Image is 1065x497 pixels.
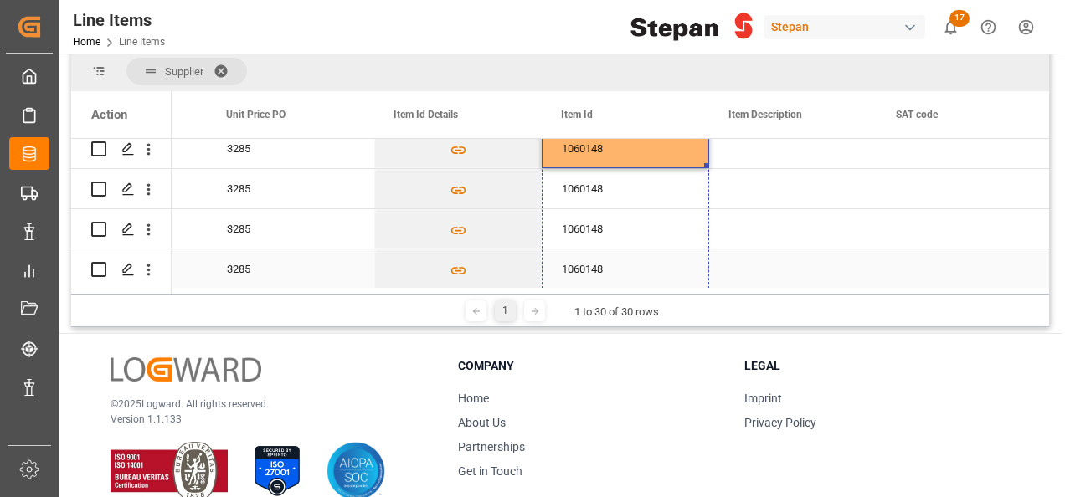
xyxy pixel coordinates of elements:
div: 1060148 [542,249,709,289]
a: Privacy Policy [744,416,816,429]
img: Logward Logo [111,357,261,382]
div: Press SPACE to select this row. [71,129,172,169]
button: Stepan [764,11,932,43]
div: 1 to 30 of 30 rows [574,304,659,320]
a: Home [458,392,489,405]
span: SAT code [896,109,938,120]
div: 1060148 [542,169,709,208]
div: 3285 [207,169,374,208]
a: About Us [458,416,506,429]
a: Get in Touch [458,464,522,478]
div: Line Items [73,8,165,33]
span: Item Id Details [394,109,458,120]
span: Unit Price PO [226,109,286,120]
a: Home [73,36,100,48]
div: Press SPACE to select this row. [71,169,172,209]
div: Press SPACE to select this row. [71,209,172,249]
button: show 17 new notifications [932,8,970,46]
div: 3285 [207,249,374,289]
span: Item Id [561,109,593,120]
span: Supplier [165,65,203,78]
div: 1060148 [542,129,709,168]
p: © 2025 Logward. All rights reserved. [111,397,416,412]
a: Partnerships [458,440,525,453]
div: 3285 [207,209,374,248]
div: Stepan [764,15,925,39]
p: Version 1.1.133 [111,412,416,427]
h3: Legal [744,357,1010,375]
div: 3285 [207,129,374,168]
span: 17 [949,10,970,27]
button: Help Center [970,8,1007,46]
div: Press SPACE to select this row. [71,249,172,289]
div: 1060148 [542,209,709,248]
a: Imprint [744,392,782,405]
div: Action [91,107,127,122]
h3: Company [458,357,723,375]
div: 1 [495,300,516,321]
span: Item Description [728,109,802,120]
img: Stepan_Company_logo.svg.png_1713531530.png [630,13,753,42]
